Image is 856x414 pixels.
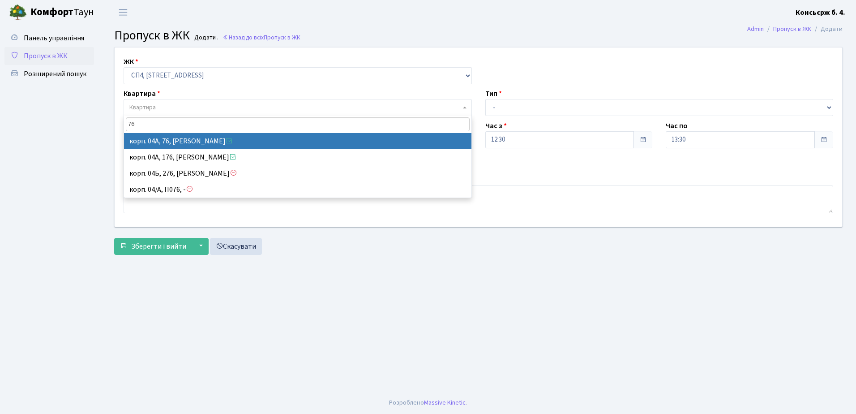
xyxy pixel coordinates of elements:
[4,65,94,83] a: Розширений пошук
[223,33,300,42] a: Назад до всіхПропуск в ЖК
[9,4,27,22] img: logo.png
[773,24,811,34] a: Пропуск в ЖК
[124,165,471,181] li: корп. 04Б, 276, [PERSON_NAME]
[124,181,471,198] li: корп. 04/А, П076, -
[485,121,507,131] label: Час з
[210,238,262,255] a: Скасувати
[666,121,688,131] label: Час по
[485,88,502,99] label: Тип
[124,133,471,149] li: корп. 04А, 76, [PERSON_NAME]
[264,33,300,42] span: Пропуск в ЖК
[124,56,138,67] label: ЖК
[24,51,68,61] span: Пропуск в ЖК
[24,69,86,79] span: Розширений пошук
[811,24,843,34] li: Додати
[747,24,764,34] a: Admin
[114,238,192,255] button: Зберегти і вийти
[4,29,94,47] a: Панель управління
[30,5,73,19] b: Комфорт
[424,398,466,407] a: Massive Kinetic
[734,20,856,39] nav: breadcrumb
[4,47,94,65] a: Пропуск в ЖК
[131,241,186,251] span: Зберегти і вийти
[114,26,190,44] span: Пропуск в ЖК
[129,103,156,112] span: Квартира
[124,88,160,99] label: Квартира
[796,8,845,17] b: Консьєрж б. 4.
[796,7,845,18] a: Консьєрж б. 4.
[389,398,467,408] div: Розроблено .
[112,5,134,20] button: Переключити навігацію
[30,5,94,20] span: Таун
[24,33,84,43] span: Панель управління
[193,34,218,42] small: Додати .
[124,149,471,165] li: корп. 04А, 176, [PERSON_NAME]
